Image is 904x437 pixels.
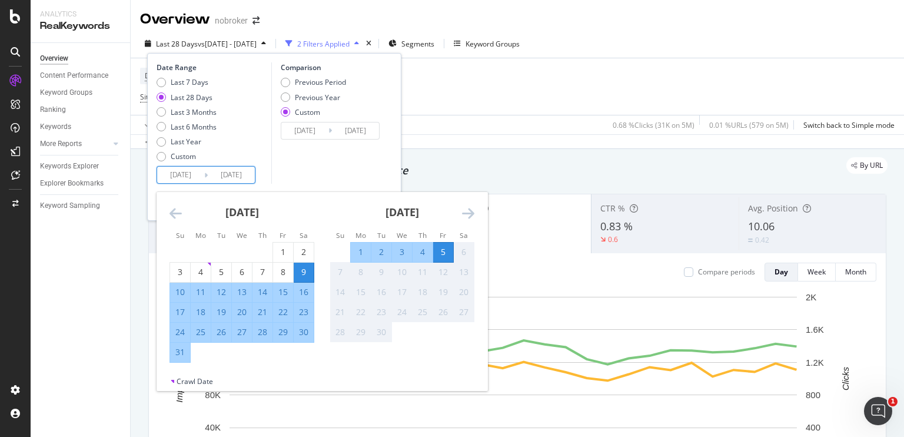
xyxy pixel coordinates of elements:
[40,138,110,150] a: More Reports
[157,107,217,117] div: Last 3 Months
[336,230,344,240] small: Su
[40,87,92,99] div: Keyword Groups
[392,302,413,322] td: Not available. Wednesday, September 24, 2025
[176,230,184,240] small: Su
[211,302,232,322] td: Selected. Tuesday, August 19, 2025
[433,262,454,282] td: Not available. Friday, September 12, 2025
[371,282,392,302] td: Not available. Tuesday, September 16, 2025
[300,230,308,240] small: Sa
[748,203,798,214] span: Avg. Position
[40,160,99,173] div: Keywords Explorer
[40,69,122,82] a: Content Performance
[191,326,211,338] div: 25
[217,230,225,240] small: Tu
[232,326,252,338] div: 27
[351,322,371,342] td: Not available. Monday, September 29, 2025
[170,266,190,278] div: 3
[211,282,232,302] td: Selected. Tuesday, August 12, 2025
[170,326,190,338] div: 24
[252,262,273,282] td: Choose Thursday, August 7, 2025 as your check-in date. It’s available.
[273,322,294,342] td: Selected. Friday, August 29, 2025
[295,77,346,87] div: Previous Period
[807,267,826,277] div: Week
[297,39,350,49] div: 2 Filters Applied
[351,326,371,338] div: 29
[281,123,328,139] input: Start Date
[252,322,273,342] td: Selected. Thursday, August 28, 2025
[294,246,314,258] div: 2
[294,262,314,282] td: Selected as start date. Saturday, August 9, 2025
[698,267,755,277] div: Compare periods
[433,282,454,302] td: Not available. Friday, September 19, 2025
[191,322,211,342] td: Selected. Monday, August 25, 2025
[191,306,211,318] div: 18
[237,230,247,240] small: We
[803,120,895,130] div: Switch back to Simple mode
[191,286,211,298] div: 11
[454,282,474,302] td: Not available. Saturday, September 20, 2025
[170,262,191,282] td: Choose Sunday, August 3, 2025 as your check-in date. It’s available.
[845,267,866,277] div: Month
[191,302,211,322] td: Selected. Monday, August 18, 2025
[281,107,346,117] div: Custom
[355,230,366,240] small: Mo
[454,246,474,258] div: 6
[157,167,204,183] input: Start Date
[433,306,453,318] div: 26
[157,77,217,87] div: Last 7 Days
[232,286,252,298] div: 13
[281,92,346,102] div: Previous Year
[330,262,351,282] td: Not available. Sunday, September 7, 2025
[351,242,371,262] td: Selected. Monday, September 1, 2025
[433,286,453,298] div: 19
[205,422,221,432] text: 40K
[40,87,122,99] a: Keyword Groups
[40,138,82,150] div: More Reports
[799,115,895,134] button: Switch back to Simple mode
[273,262,294,282] td: Choose Friday, August 8, 2025 as your check-in date. It’s available.
[40,104,66,116] div: Ranking
[413,262,433,282] td: Not available. Thursday, September 11, 2025
[140,34,271,53] button: Last 28 Daysvs[DATE] - [DATE]
[191,282,211,302] td: Selected. Monday, August 11, 2025
[232,262,252,282] td: Choose Wednesday, August 6, 2025 as your check-in date. It’s available.
[840,366,850,390] text: Clicks
[211,322,232,342] td: Selected. Tuesday, August 26, 2025
[211,266,231,278] div: 5
[433,302,454,322] td: Not available. Friday, September 26, 2025
[225,205,259,219] strong: [DATE]
[169,206,182,221] div: Move backward to switch to the previous month.
[392,306,412,318] div: 24
[40,52,122,65] a: Overview
[330,326,350,338] div: 28
[600,219,633,233] span: 0.83 %
[440,230,446,240] small: Fr
[273,282,294,302] td: Selected. Friday, August 15, 2025
[371,322,392,342] td: Not available. Tuesday, September 30, 2025
[371,262,392,282] td: Not available. Tuesday, September 9, 2025
[170,306,190,318] div: 17
[806,390,820,400] text: 800
[888,397,898,406] span: 1
[191,266,211,278] div: 4
[40,200,100,212] div: Keyword Sampling
[392,282,413,302] td: Not available. Wednesday, September 17, 2025
[258,230,267,240] small: Th
[846,157,888,174] div: legacy label
[454,286,474,298] div: 20
[157,192,487,376] div: Calendar
[174,355,184,402] text: Impressions
[413,282,433,302] td: Not available. Thursday, September 18, 2025
[273,302,294,322] td: Selected. Friday, August 22, 2025
[273,266,293,278] div: 8
[798,263,836,282] button: Week
[806,422,820,432] text: 400
[454,306,474,318] div: 27
[330,322,351,342] td: Not available. Sunday, September 28, 2025
[40,177,104,190] div: Explorer Bookmarks
[413,246,433,258] div: 4
[392,262,413,282] td: Not available. Wednesday, September 10, 2025
[140,9,210,29] div: Overview
[413,266,433,278] div: 11
[748,239,753,242] img: Equal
